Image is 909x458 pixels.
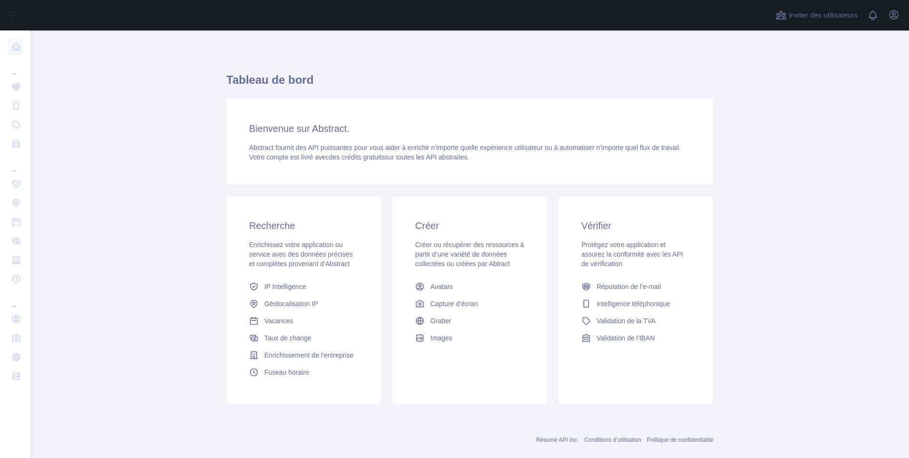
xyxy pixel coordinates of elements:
[597,282,661,291] span: Réputation de l’e-mail
[411,295,528,312] a: Capture d’écran
[430,333,452,343] span: Images
[264,333,311,343] span: Taux de change
[245,312,362,329] a: Vacances
[249,153,469,161] span: Votre compte est livré avec sur toutes les API abstraites.
[245,364,362,381] a: Fuseau horaire
[264,368,309,377] span: Fuseau horaire
[536,437,579,443] a: Résumé API Inc.
[578,295,694,312] a: Intelligence téléphonique
[249,122,690,135] h3: Bienvenue sur Abstract.
[581,241,683,268] span: Protégez votre application et assurez la conformité avec les API de vérification
[8,57,23,76] div: ...
[264,350,354,360] span: Enrichissement de l’entreprise
[430,316,451,326] span: Gratter
[597,299,670,309] span: Intelligence téléphonique
[8,289,23,309] div: ...
[249,241,353,268] span: Enrichissez votre application ou service avec des données précises et complètes provenant d’Abstract
[245,329,362,347] a: Taux de change
[249,219,358,232] h3: Recherche
[245,295,362,312] a: Géolocalisation IP
[647,437,713,443] a: Politique de confidentialité
[774,8,860,23] button: Inviter des utilisateurs
[597,333,655,343] span: Validation de l’IBAN
[584,437,641,443] a: Conditions d’utilisation
[578,278,694,295] a: Réputation de l’e-mail
[264,282,306,291] span: IP Intelligence
[264,299,318,309] span: Géolocalisation IP
[329,153,385,161] span: des crédits gratuits
[578,329,694,347] a: Validation de l’IBAN
[415,219,524,232] h3: Créer
[789,10,858,21] span: Inviter des utilisateurs
[578,312,694,329] a: Validation de la TVA
[597,316,656,326] span: Validation de la TVA
[411,312,528,329] a: Gratter
[245,278,362,295] a: IP Intelligence
[581,219,690,232] h3: Vérifier
[245,347,362,364] a: Enrichissement de l’entreprise
[8,154,23,173] div: ...
[264,316,293,326] span: Vacances
[411,329,528,347] a: Images
[249,144,681,151] span: Abstract fournit des API puissantes pour vous aider à enrichir n’importe quelle expérience utilis...
[411,278,528,295] a: Avatars
[430,282,453,291] span: Avatars
[430,299,478,309] span: Capture d’écran
[226,72,713,95] h1: Tableau de bord
[415,241,524,268] span: Créer ou récupérer des ressources à partir d’une variété de données collectées ou créées par Abtract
